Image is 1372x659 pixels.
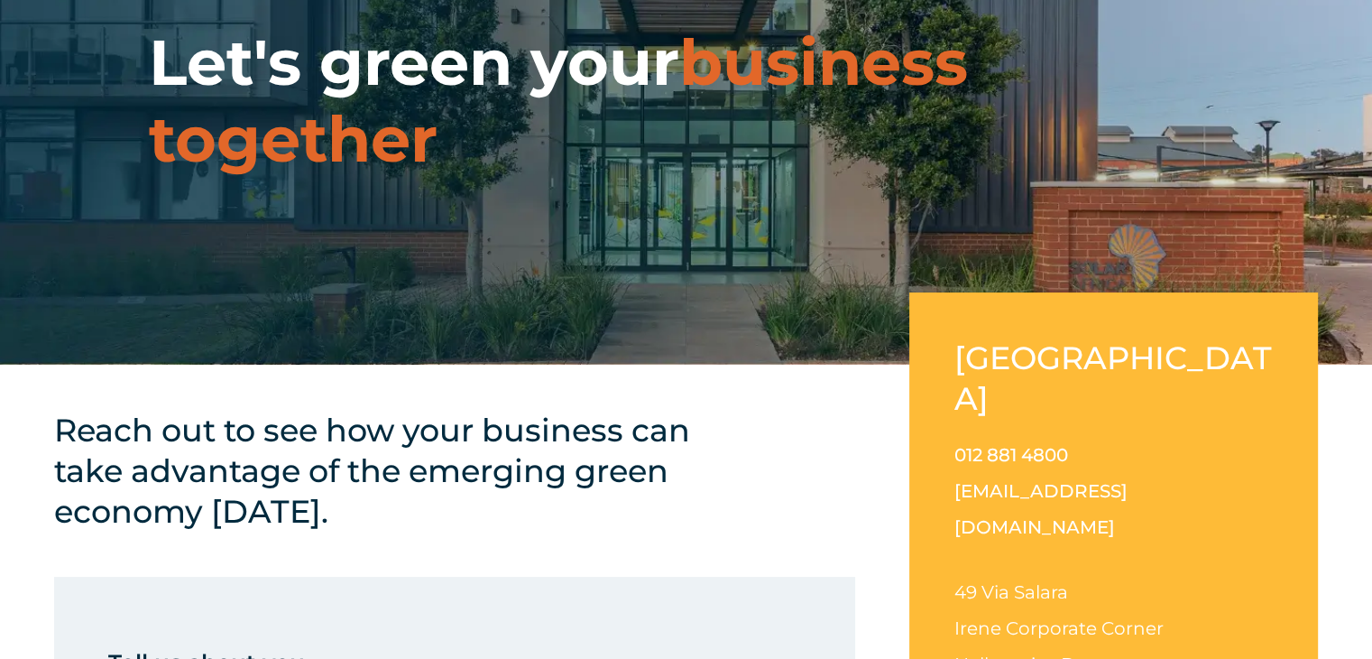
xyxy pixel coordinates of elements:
[149,24,1223,178] h1: Let's green your
[954,338,1273,419] h2: [GEOGRAPHIC_DATA]
[149,23,968,178] span: business together
[54,410,731,532] h4: Reach out to see how your business can take advantage of the emerging green economy [DATE].
[954,581,1068,603] span: 49 Via Salara
[954,444,1068,466] a: 012 881 4800
[954,617,1164,639] span: Irene Corporate Corner
[954,480,1128,538] a: [EMAIL_ADDRESS][DOMAIN_NAME]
